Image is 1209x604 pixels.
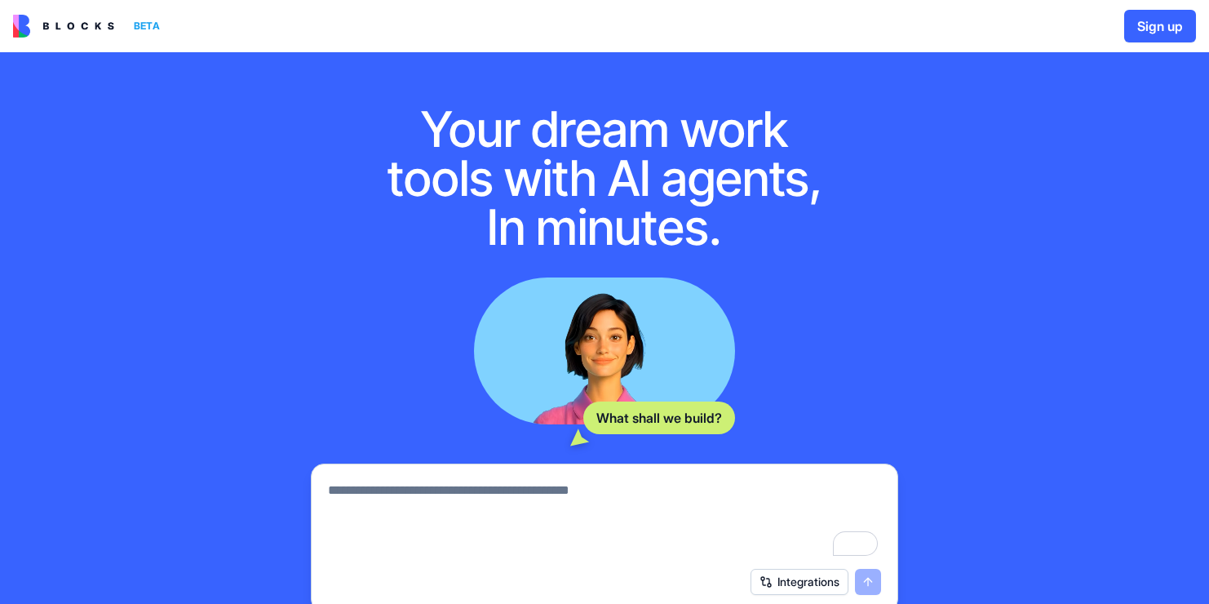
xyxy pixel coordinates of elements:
[13,15,166,38] a: BETA
[328,481,881,559] textarea: To enrich screen reader interactions, please activate Accessibility in Grammarly extension settings
[370,104,839,251] h1: Your dream work tools with AI agents, In minutes.
[1124,10,1196,42] button: Sign up
[583,402,735,434] div: What shall we build?
[127,15,166,38] div: BETA
[13,15,114,38] img: logo
[751,569,848,595] button: Integrations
